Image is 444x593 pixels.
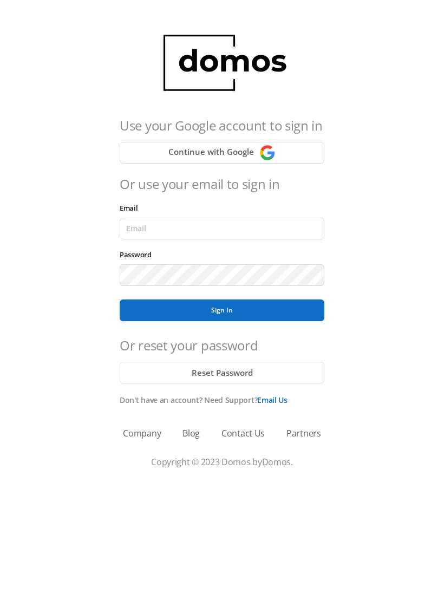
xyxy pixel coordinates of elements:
a: Contact Us [221,427,265,440]
button: Reset Password [120,362,324,383]
input: Email [120,218,324,239]
p: Don't have an account? Need Support? [120,394,324,406]
h4: Use your Google account to sign in [120,116,324,135]
label: Password [120,250,157,259]
img: domos [152,22,292,105]
button: Sign In [120,299,324,321]
a: Partners [286,427,321,440]
a: Domos [262,456,291,468]
img: Continue with Google [259,145,276,161]
button: Continue with Google [120,142,324,164]
a: Email Us [257,395,288,405]
a: Company [123,427,161,440]
h4: Or use your email to sign in [120,174,324,194]
a: Blog [182,427,200,440]
h4: Or reset your password [120,336,324,355]
label: Email [120,203,143,213]
input: Password [120,264,324,286]
p: Copyright © 2023 Domos by . [27,455,417,468]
